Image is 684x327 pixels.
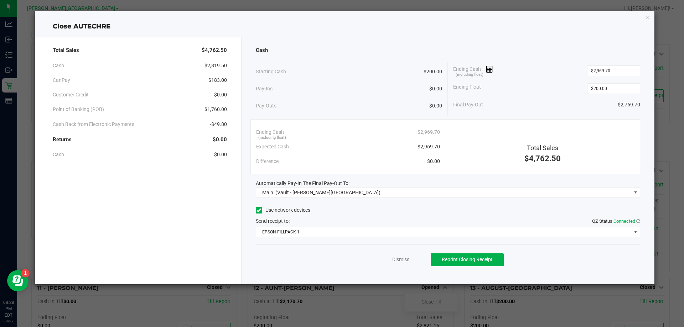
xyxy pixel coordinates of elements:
iframe: Resource center [7,270,28,291]
button: Reprint Closing Receipt [431,253,504,266]
span: Main [262,190,273,195]
label: Use network devices [256,206,310,214]
span: $200.00 [424,68,442,75]
span: $0.00 [429,102,442,110]
span: $4,762.50 [202,46,227,54]
span: $0.00 [213,136,227,144]
span: EPSON-FILLPACK-1 [256,227,631,237]
span: (Vault - [PERSON_NAME][GEOGRAPHIC_DATA]) [275,190,380,195]
span: Ending Cash [453,65,493,76]
span: QZ Status: [592,218,640,224]
span: Cash Back from Electronic Payments [53,121,134,128]
span: $2,769.70 [618,101,640,109]
span: Connected [613,218,635,224]
a: Dismiss [392,256,409,263]
span: Difference [256,158,279,165]
iframe: Resource center unread badge [21,269,30,278]
span: CanPay [53,77,70,84]
span: $2,969.70 [418,128,440,136]
span: Customer Credit [53,91,89,99]
span: $2,969.70 [418,143,440,151]
span: $0.00 [429,85,442,93]
span: $2,819.50 [204,62,227,69]
span: Ending Float [453,83,481,94]
span: (including float) [456,72,483,78]
span: Cash [53,62,64,69]
span: Expected Cash [256,143,289,151]
span: Cash [256,46,268,54]
span: $0.00 [214,151,227,158]
span: Ending Cash [256,128,284,136]
span: Send receipt to: [256,218,290,224]
span: Total Sales [53,46,79,54]
span: $1,760.00 [204,106,227,113]
span: Starting Cash [256,68,286,75]
span: $0.00 [427,158,440,165]
span: -$49.80 [210,121,227,128]
span: $183.00 [208,77,227,84]
span: Point of Banking (POB) [53,106,104,113]
span: Pay-Outs [256,102,276,110]
span: Cash [53,151,64,158]
span: $4,762.50 [524,154,561,163]
div: Returns [53,132,227,147]
span: Total Sales [527,144,558,152]
span: Reprint Closing Receipt [442,257,493,262]
span: (including float) [258,135,286,141]
span: Final Pay-Out [453,101,483,109]
div: Close AUTECHRE [35,22,655,31]
span: Automatically Pay-In The Final Pay-Out To: [256,180,349,186]
span: Pay-Ins [256,85,273,93]
span: $0.00 [214,91,227,99]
